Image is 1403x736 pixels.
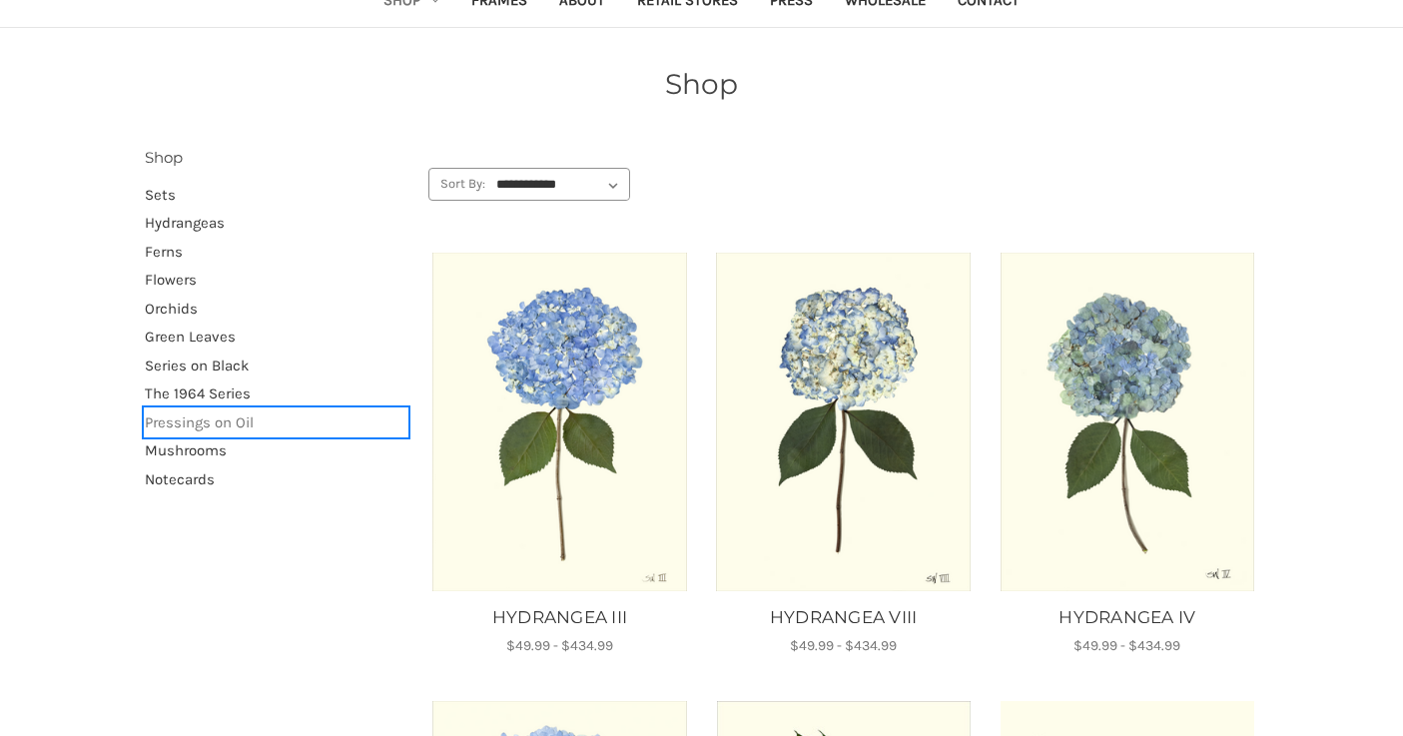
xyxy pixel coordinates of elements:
[429,169,485,199] label: Sort By:
[996,605,1258,631] a: HYDRANGEA IV, Price range from $49.99 to $434.99
[790,637,897,654] span: $49.99 - $434.99
[999,253,1255,591] img: Unframed
[145,209,407,238] a: Hydrangeas
[145,408,407,437] a: Pressings on Oil
[145,238,407,267] a: Ferns
[1073,637,1180,654] span: $49.99 - $434.99
[145,295,407,324] a: Orchids
[145,147,407,170] h2: Shop
[999,253,1255,591] a: HYDRANGEA IV, Price range from $49.99 to $434.99
[712,605,975,631] a: HYDRANGEA VIII, Price range from $49.99 to $434.99
[145,465,407,494] a: Notecards
[145,436,407,465] a: Mushrooms
[145,63,1259,105] h1: Shop
[431,253,688,591] a: HYDRANGEA III, Price range from $49.99 to $434.99
[145,181,407,210] a: Sets
[145,352,407,380] a: Series on Black
[145,323,407,352] a: Green Leaves
[506,637,613,654] span: $49.99 - $434.99
[145,266,407,295] a: Flowers
[715,253,972,591] img: Unframed
[145,379,407,408] a: The 1964 Series
[431,253,688,591] img: Unframed
[428,605,691,631] a: HYDRANGEA III, Price range from $49.99 to $434.99
[715,253,972,591] a: HYDRANGEA VIII, Price range from $49.99 to $434.99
